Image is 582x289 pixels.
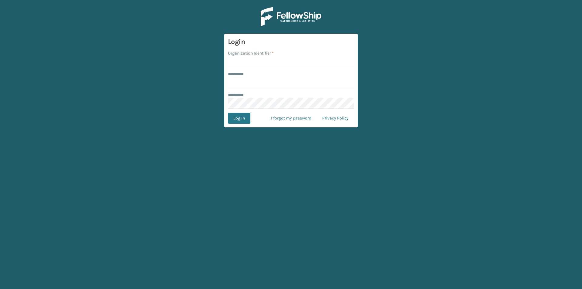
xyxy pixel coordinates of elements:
img: Logo [261,7,321,26]
button: Log In [228,113,250,124]
h3: Login [228,37,354,46]
a: I forgot my password [266,113,317,124]
label: Organization Identifier [228,50,274,56]
a: Privacy Policy [317,113,354,124]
